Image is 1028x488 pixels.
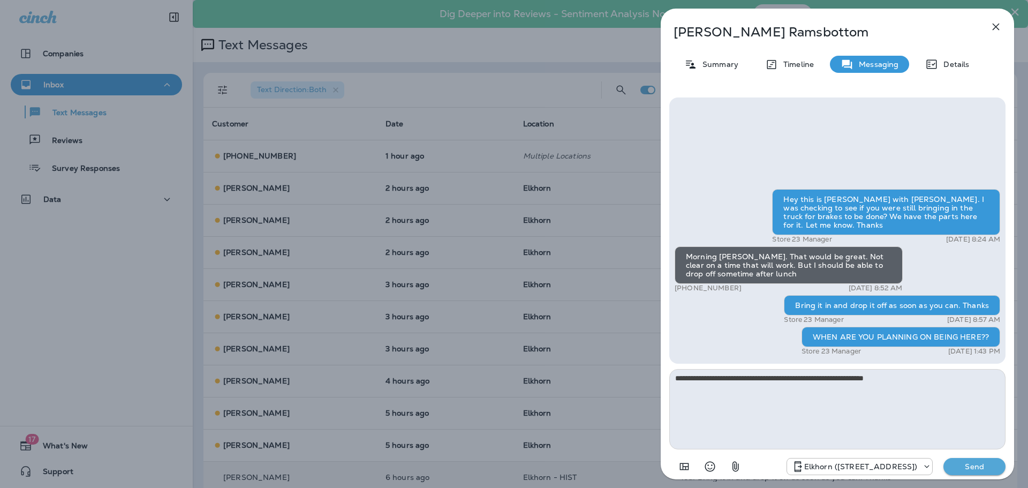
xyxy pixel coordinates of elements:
[697,60,738,69] p: Summary
[804,462,918,471] p: Elkhorn ([STREET_ADDRESS])
[675,246,903,284] div: Morning [PERSON_NAME]. That would be great. Not clear on a time that will work. But I should be a...
[948,347,1000,356] p: [DATE] 1:43 PM
[674,456,695,477] button: Add in a premade template
[946,235,1000,244] p: [DATE] 8:24 AM
[675,284,742,292] p: [PHONE_NUMBER]
[947,316,1000,324] p: [DATE] 8:57 AM
[778,60,814,69] p: Timeline
[802,347,861,356] p: Store 23 Manager
[784,316,843,324] p: Store 23 Manager
[938,60,969,69] p: Details
[787,460,933,473] div: +1 (402) 502-7400
[849,284,903,292] p: [DATE] 8:52 AM
[772,189,1000,235] div: Hey this is [PERSON_NAME] with [PERSON_NAME]. I was checking to see if you were still bringing in...
[674,25,966,40] p: [PERSON_NAME] Ramsbottom
[699,456,721,477] button: Select an emoji
[772,235,832,244] p: Store 23 Manager
[943,458,1006,475] button: Send
[784,295,1000,316] div: Bring it in and drop it off as soon as you can. Thanks
[802,327,1000,347] div: WHEN ARE YOU PLANNING ON BEING HERE??
[952,462,997,471] p: Send
[853,60,898,69] p: Messaging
